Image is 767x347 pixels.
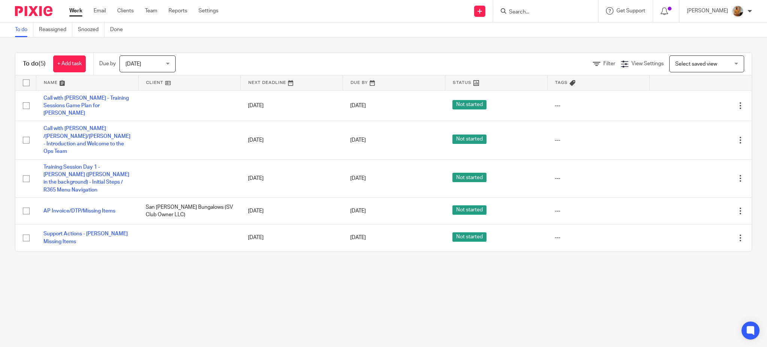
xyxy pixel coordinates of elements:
span: Not started [452,173,486,182]
span: [DATE] [350,208,366,214]
div: --- [555,102,642,109]
span: Not started [452,232,486,242]
span: Get Support [616,8,645,13]
span: [DATE] [350,138,366,143]
a: Reports [169,7,187,15]
span: [DATE] [350,235,366,241]
span: (5) [39,61,46,67]
img: 1234.JPG [732,5,744,17]
a: Training Session Day 1 - [PERSON_NAME] ([PERSON_NAME] in the background) - Initial Steps / R365 M... [43,165,129,193]
a: Reassigned [39,22,72,37]
input: Search [508,9,576,16]
a: Clients [117,7,134,15]
span: Filter [603,61,615,66]
span: [DATE] [350,176,366,181]
span: View Settings [631,61,664,66]
img: Pixie [15,6,52,16]
a: + Add task [53,55,86,72]
a: Email [94,7,106,15]
span: [DATE] [350,103,366,108]
a: To do [15,22,33,37]
span: Select saved view [675,61,717,67]
div: --- [555,207,642,215]
div: --- [555,136,642,144]
span: Tags [555,81,568,85]
a: Team [145,7,157,15]
span: Not started [452,135,486,144]
p: Due by [99,60,116,67]
td: [DATE] [240,159,343,197]
a: Work [69,7,82,15]
a: Call with [PERSON_NAME] - Training Sessions Game Plan for [PERSON_NAME] [43,96,129,116]
div: --- [555,175,642,182]
span: Not started [452,100,486,109]
a: Done [110,22,128,37]
a: Snoozed [78,22,104,37]
td: [DATE] [240,197,343,224]
div: --- [555,234,642,241]
td: [DATE] [240,90,343,121]
h1: To do [23,60,46,68]
td: San [PERSON_NAME] Bungalows (SV Club Owner LLC) [138,197,240,224]
a: Call with [PERSON_NAME] /[PERSON_NAME]/[PERSON_NAME] - Introduction and Welcome to the Ops Team [43,126,130,154]
span: Not started [452,205,486,215]
a: Support Actions - [PERSON_NAME] Missing Items [43,231,128,244]
span: [DATE] [125,61,141,67]
a: Settings [198,7,218,15]
p: [PERSON_NAME] [687,7,728,15]
td: [DATE] [240,121,343,159]
td: [DATE] [240,224,343,251]
a: AP Invoice/DTP/Missing Items [43,208,115,214]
